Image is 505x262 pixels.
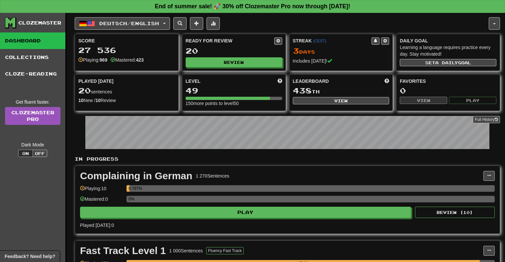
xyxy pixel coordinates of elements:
span: Deutsch / English [99,21,159,26]
div: Day s [293,47,389,55]
strong: 10 [78,98,84,103]
span: Played [DATE] [78,78,114,84]
div: Complaining in German [80,171,192,181]
div: th [293,86,389,95]
div: Ready for Review [186,37,274,44]
div: Get fluent faster. [5,99,60,105]
div: Streak [293,37,372,44]
span: 20 [78,86,91,95]
p: In Progress [75,156,500,162]
button: Fluency Fast Track [206,247,244,254]
button: Review [186,57,282,67]
strong: 10 [95,98,101,103]
button: Off [33,150,47,157]
div: Dark Mode [5,141,60,148]
div: Favorites [400,78,496,84]
div: Includes [DATE]! [293,58,389,64]
div: Mastered: 0 [80,196,123,207]
a: ClozemasterPro [5,107,60,125]
div: 1 270 Sentences [196,173,229,179]
button: Play [449,97,496,104]
button: Seta dailygoal [400,59,496,66]
strong: 423 [136,57,143,63]
button: On [18,150,33,157]
div: 20 [186,47,282,55]
span: Level [186,78,201,84]
strong: End of summer sale! 🚀 30% off Clozemaster Pro now through [DATE]! [155,3,350,10]
span: Played [DATE]: 0 [80,223,114,228]
div: Learning a language requires practice every day. Stay motivated! [400,44,496,57]
div: Clozemaster [18,20,61,26]
div: 0.787% [128,185,129,192]
button: More stats [207,17,220,30]
div: Score [78,37,175,44]
div: 1 000 Sentences [169,247,203,254]
span: Score more points to level up [278,78,282,84]
span: 438 [293,86,312,95]
div: 150 more points to level 50 [186,100,282,107]
span: Leaderboard [293,78,329,84]
button: Review (10) [415,207,495,218]
div: Playing: 10 [80,185,123,196]
span: a daily [435,60,458,65]
a: (CEST) [313,39,326,43]
button: Full History [473,116,500,123]
div: Fast Track Level 1 [80,246,166,256]
button: Deutsch/English [75,17,170,30]
button: Search sentences [173,17,187,30]
span: 3 [293,46,299,55]
div: 49 [186,86,282,95]
div: 27 536 [78,46,175,54]
div: Playing: [78,57,107,63]
span: This week in points, UTC [384,78,389,84]
span: Open feedback widget [5,253,55,260]
div: Daily Goal [400,37,496,44]
button: View [293,97,389,104]
strong: 969 [100,57,107,63]
div: Mastered: [111,57,144,63]
div: sentences [78,86,175,95]
div: 0 [400,86,496,95]
button: View [400,97,447,104]
button: Play [80,207,411,218]
div: New / Review [78,97,175,104]
button: Add sentence to collection [190,17,203,30]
